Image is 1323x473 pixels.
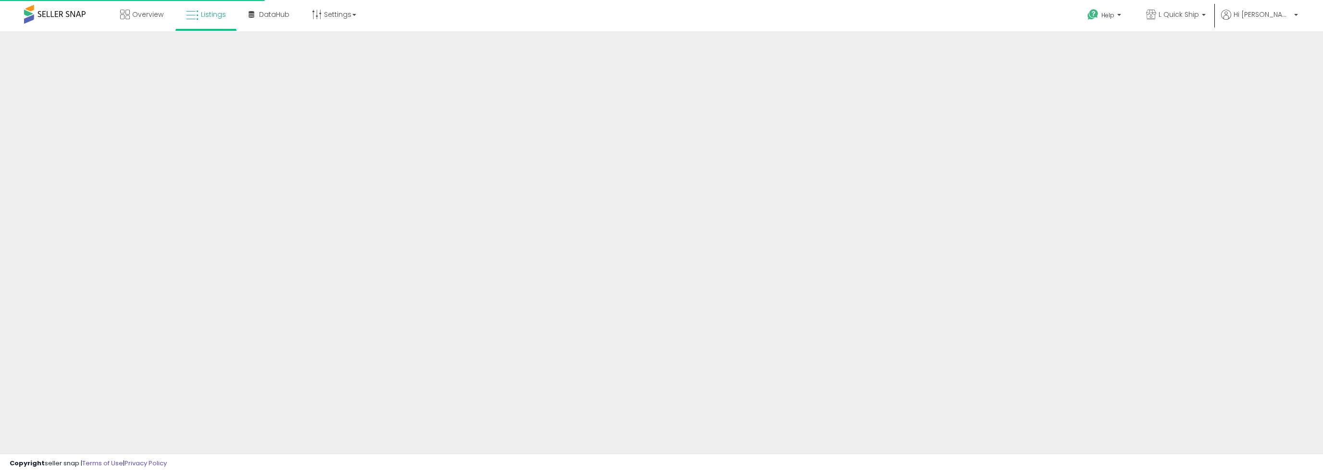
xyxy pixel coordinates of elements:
span: Help [1101,11,1114,19]
span: DataHub [259,10,289,19]
a: Hi [PERSON_NAME] [1221,10,1298,31]
span: Hi [PERSON_NAME] [1234,10,1291,19]
span: L Quick Ship [1159,10,1199,19]
i: Get Help [1087,9,1099,21]
span: Overview [132,10,163,19]
a: Help [1080,1,1131,31]
span: Listings [201,10,226,19]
